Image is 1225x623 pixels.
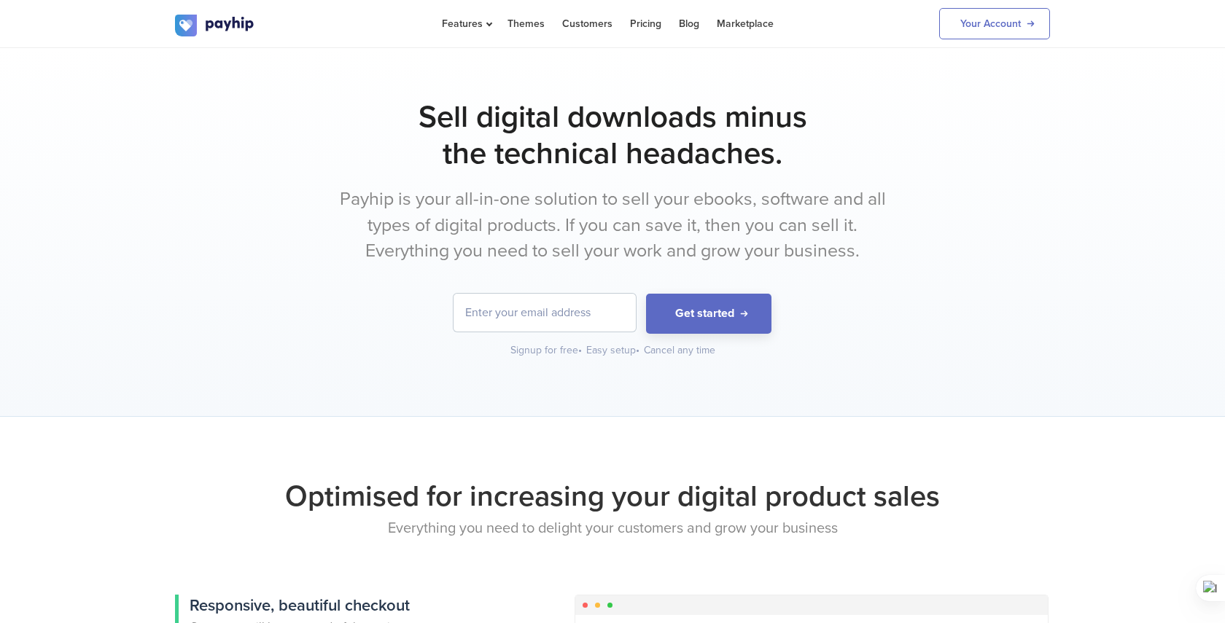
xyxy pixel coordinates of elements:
[636,344,639,356] span: •
[510,343,583,358] div: Signup for free
[578,344,582,356] span: •
[190,595,467,618] div: Responsive, beautiful checkout
[586,343,641,358] div: Easy setup
[175,15,255,36] img: logo.svg
[646,294,771,334] button: Get started
[175,475,1050,517] h2: Optimised for increasing your digital product sales
[175,99,1050,172] h1: Sell digital downloads minus the technical headaches.
[339,187,886,265] p: Payhip is your all-in-one solution to sell your ebooks, software and all types of digital product...
[454,294,636,332] input: Enter your email address
[442,17,490,30] span: Features
[939,8,1050,39] a: Your Account
[644,343,715,358] div: Cancel any time
[175,517,1050,540] p: Everything you need to delight your customers and grow your business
